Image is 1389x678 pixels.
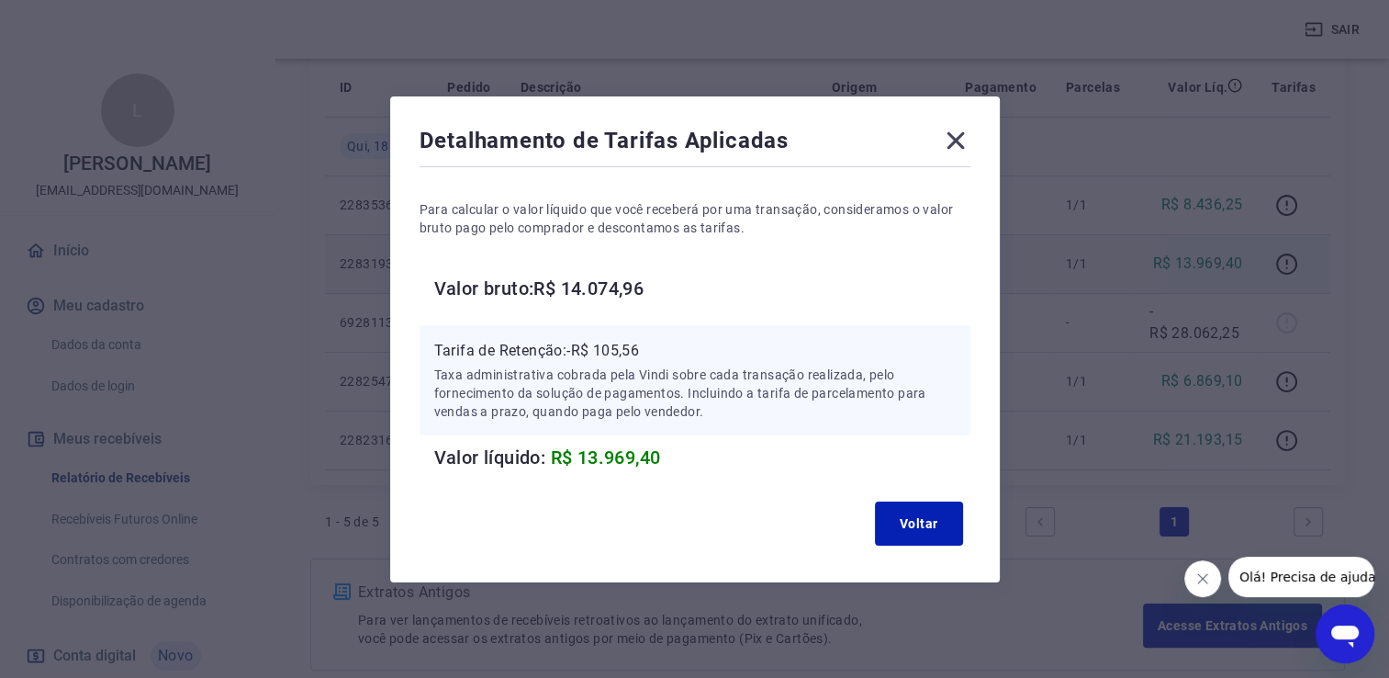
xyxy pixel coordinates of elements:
h6: Valor líquido: [434,443,970,472]
p: Tarifa de Retenção: -R$ 105,56 [434,340,956,362]
div: Detalhamento de Tarifas Aplicadas [420,126,970,163]
span: R$ 13.969,40 [551,446,661,469]
button: Voltar [875,502,963,546]
iframe: Fechar mensagem [1184,560,1221,597]
iframe: Mensagem da empresa [1228,557,1374,597]
p: Para calcular o valor líquido que você receberá por uma transação, consideramos o valor bruto pag... [420,200,970,237]
p: Taxa administrativa cobrada pela Vindi sobre cada transação realizada, pelo fornecimento da soluç... [434,366,956,421]
h6: Valor bruto: R$ 14.074,96 [434,274,970,303]
iframe: Botão para abrir a janela de mensagens [1316,605,1374,663]
span: Olá! Precisa de ajuda? [11,13,154,28]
